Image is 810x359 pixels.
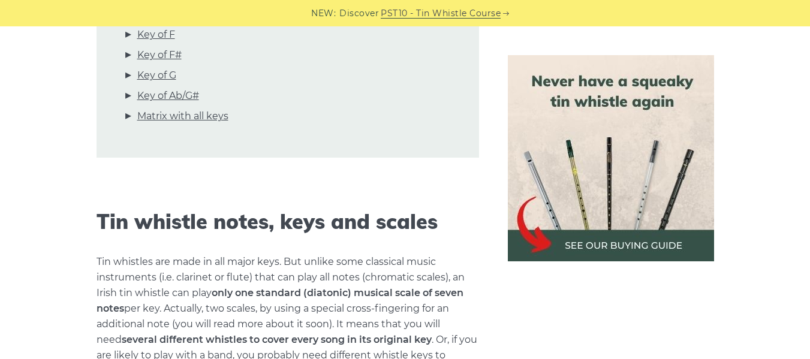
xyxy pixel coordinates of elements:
a: Key of F [137,27,175,43]
h2: Tin whistle notes, keys and scales [97,210,479,234]
strong: only one standard (diatonic) musical scale of seven notes [97,287,463,314]
span: NEW: [311,7,336,20]
a: PST10 - Tin Whistle Course [381,7,501,20]
strong: several different whistles to cover every song in its original key [122,334,432,345]
a: Key of F# [137,47,182,63]
a: Matrix with all keys [137,108,228,124]
a: Key of G [137,68,176,83]
img: tin whistle buying guide [508,55,714,261]
a: Key of Ab/G# [137,88,199,104]
span: Discover [339,7,379,20]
